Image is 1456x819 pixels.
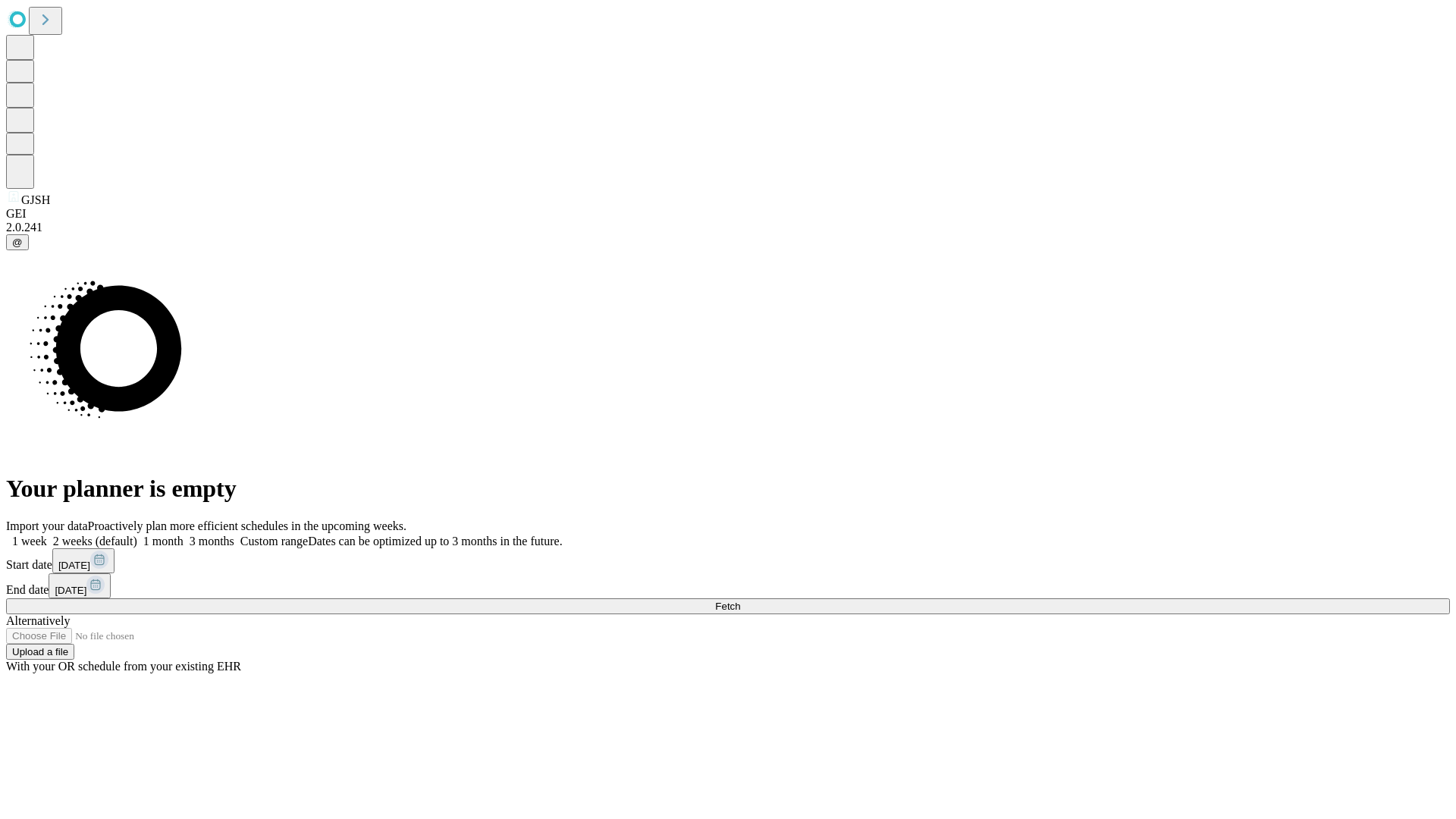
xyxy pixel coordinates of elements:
div: 2.0.241 [6,221,1450,234]
span: 2 weeks (default) [53,535,137,548]
span: Fetch [715,601,740,612]
div: GEI [6,207,1450,221]
span: Dates can be optimized up to 3 months in the future. [308,535,562,548]
button: @ [6,234,29,250]
span: 3 months [190,535,234,548]
button: Fetch [6,598,1450,614]
span: Custom range [240,535,308,548]
button: [DATE] [49,573,111,598]
span: @ [12,237,23,248]
button: Upload a file [6,644,74,660]
h1: Your planner is empty [6,475,1450,503]
button: [DATE] [52,548,115,573]
span: 1 month [143,535,184,548]
span: With your OR schedule from your existing EHR [6,660,241,673]
span: Import your data [6,519,88,532]
span: Proactively plan more efficient schedules in the upcoming weeks. [88,519,406,532]
span: Alternatively [6,614,70,627]
span: [DATE] [58,560,90,571]
div: End date [6,573,1450,598]
span: [DATE] [55,585,86,596]
span: GJSH [21,193,50,206]
div: Start date [6,548,1450,573]
span: 1 week [12,535,47,548]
